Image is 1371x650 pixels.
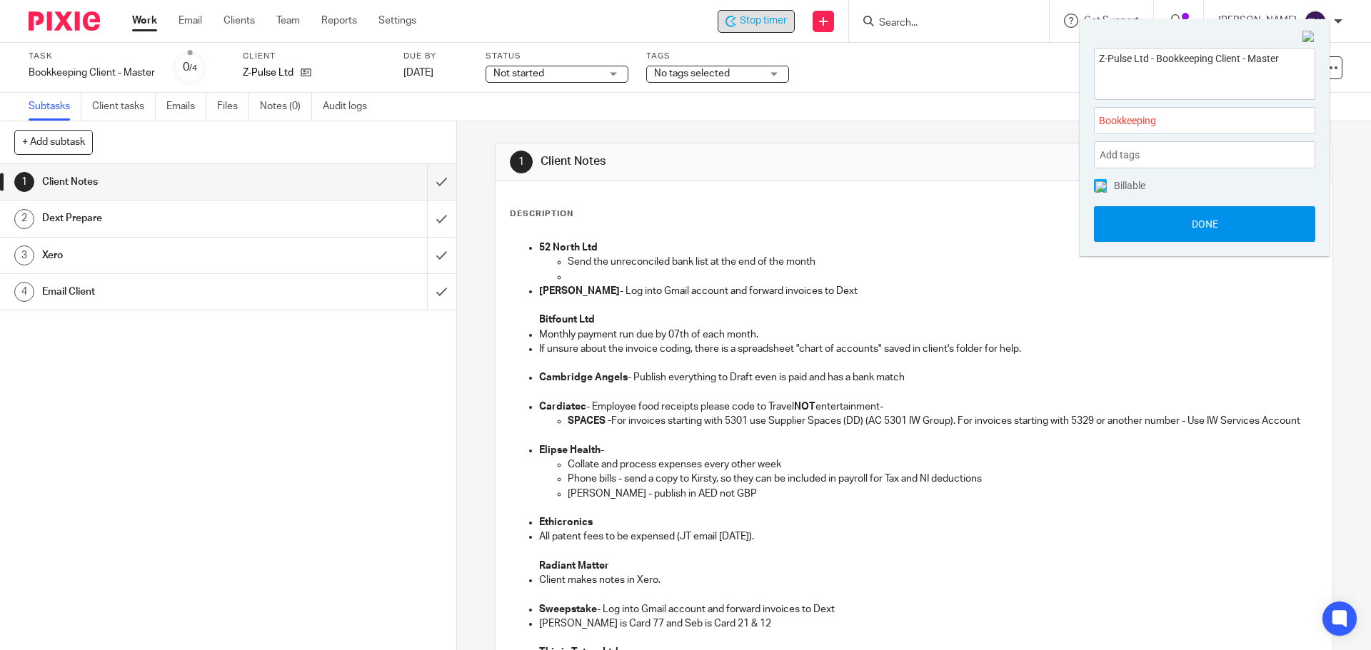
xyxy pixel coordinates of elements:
[486,51,628,62] label: Status
[1099,113,1279,128] span: Bookkeeping
[276,14,300,28] a: Team
[14,245,34,265] div: 3
[243,51,386,62] label: Client
[539,243,598,253] strong: 52 North Ltd
[29,66,155,80] div: Bookkeeping Client - Master
[794,402,815,412] strong: NOT
[718,10,795,33] div: Z-Pulse Ltd - Bookkeeping Client - Master
[539,604,597,614] strong: Sweepstake
[179,14,202,28] a: Email
[42,208,289,229] h1: Dext Prepare
[1095,181,1107,193] img: checked.png
[132,14,157,28] a: Work
[568,457,1317,472] p: Collate and process expenses every other week
[568,487,1317,501] p: [PERSON_NAME] - publish in AED not GBP
[14,172,34,192] div: 1
[539,315,595,325] strong: Bitfount Ltd
[321,14,357,28] a: Reports
[568,416,611,426] strong: SPACES -
[541,154,945,169] h1: Client Notes
[42,171,289,193] h1: Client Notes
[14,282,34,302] div: 4
[29,93,81,121] a: Subtasks
[539,445,601,455] strong: Elipse Health
[539,400,1317,414] p: - Employee food receipts please code to Travel entertainment-
[510,151,533,173] div: 1
[539,370,1317,385] p: - Publish everything to Draft even is paid and has a bank match
[1114,181,1145,191] span: Billable
[539,529,1317,544] p: All patent fees to be expensed (JT email [DATE]).
[740,14,787,29] span: Stop timer
[260,93,312,121] a: Notes (0)
[1302,31,1315,44] img: Close
[224,14,255,28] a: Clients
[539,402,586,412] strong: Cardiatec
[539,342,1317,356] p: If unsure about the invoice coding, there is a spreadsheet "chart of accounts" saved in client's ...
[217,93,249,121] a: Files
[403,51,468,62] label: Due by
[539,327,1317,342] p: Monthly payment run due by 07th of each month.
[42,281,289,303] h1: Email Client
[493,68,544,78] span: Not started
[29,51,155,62] label: Task
[1084,16,1139,26] span: Get Support
[378,14,416,28] a: Settings
[1094,206,1315,242] button: Done
[539,616,1317,631] p: [PERSON_NAME] is Card 77 and Seb is Card 21 & 12
[403,68,433,78] span: [DATE]
[243,66,293,80] p: Z-Pulse Ltd
[539,372,628,382] strong: Cambridge Angels
[878,17,1006,30] input: Search
[14,209,34,229] div: 2
[1095,49,1315,95] textarea: Z-Pulse Ltd - Bookkeeping Client - Master
[14,130,93,154] button: + Add subtask
[539,602,1317,616] p: - Log into Gmail account and forward invoices to Dext
[539,561,609,571] strong: Radiant Matter
[42,245,289,266] h1: Xero
[1304,10,1327,33] img: svg%3E
[646,51,789,62] label: Tags
[1218,14,1297,28] p: [PERSON_NAME]
[539,284,1317,298] p: - Log into Gmail account and forward invoices to Dext
[166,93,206,121] a: Emails
[92,93,156,121] a: Client tasks
[654,68,730,78] span: No tags selected
[539,443,1317,457] p: -
[539,573,1317,587] p: Client makes notes in Xero.
[539,286,620,296] strong: [PERSON_NAME]
[568,414,1317,428] p: For invoices starting with 5301 use Supplier Spaces (DD) (AC 5301 IW Group). For invoices startin...
[189,64,197,72] small: /4
[183,59,197,76] div: 0
[568,255,1317,269] p: Send the unreconciled bank list at the end of the month
[323,93,378,121] a: Audit logs
[568,472,1317,486] p: Phone bills - send a copy to Kirsty, so they can be included in payroll for Tax and NI deductions
[539,517,593,527] strong: Ethicronics
[510,208,573,220] p: Description
[29,11,100,31] img: Pixie
[1100,144,1147,166] span: Add tags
